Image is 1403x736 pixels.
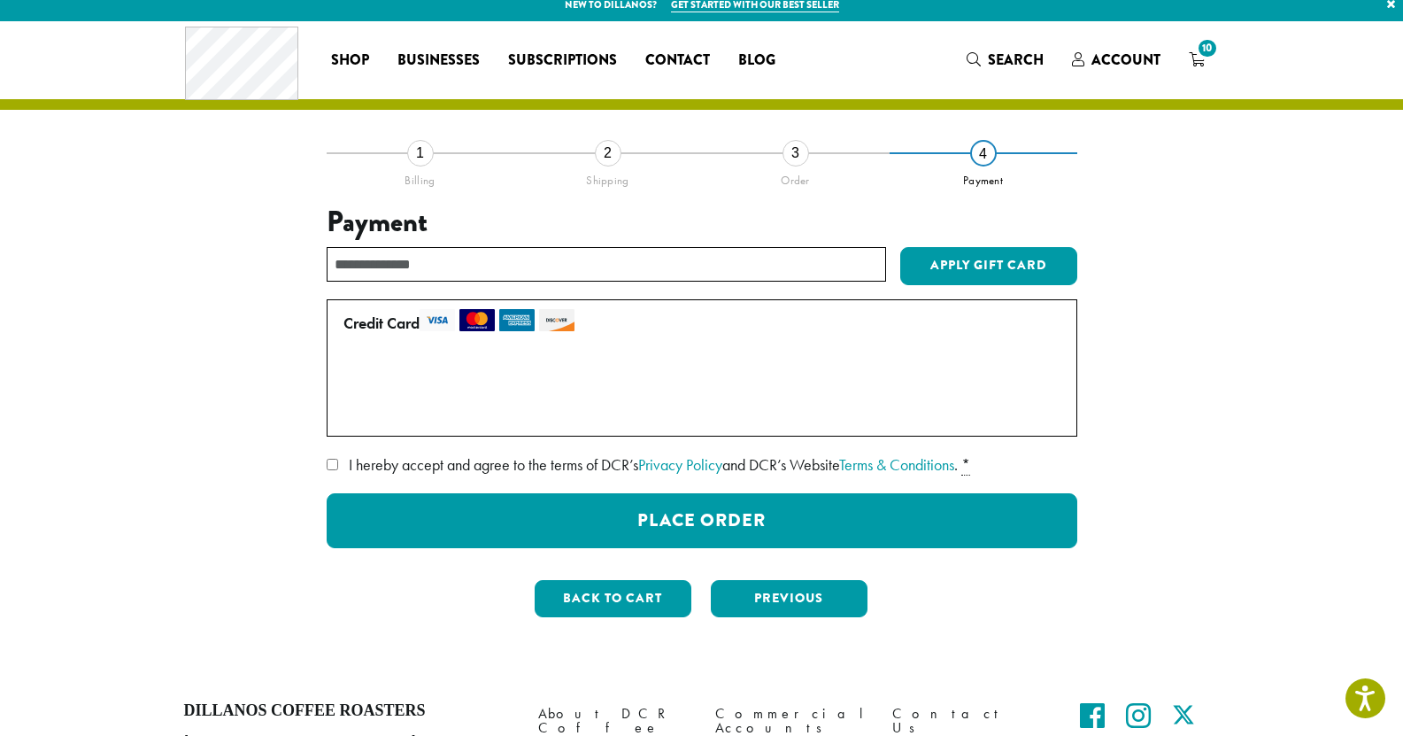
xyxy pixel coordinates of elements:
a: Privacy Policy [638,454,722,475]
div: Shipping [514,167,702,188]
img: discover [539,309,574,331]
span: Contact [645,50,710,72]
label: Credit Card [343,309,1053,337]
div: 4 [970,140,997,167]
div: 1 [407,140,434,167]
span: Shop [331,50,369,72]
div: Order [702,167,890,188]
button: Previous [711,580,867,617]
h4: Dillanos Coffee Roasters [184,701,512,721]
span: 10 [1195,36,1219,60]
img: amex [499,309,535,331]
div: 3 [782,140,809,167]
a: Search [952,45,1058,74]
img: visa [420,309,455,331]
input: I hereby accept and agree to the terms of DCR’sPrivacy Policyand DCR’s WebsiteTerms & Conditions. * [327,459,338,470]
button: Back to cart [535,580,691,617]
span: Businesses [397,50,480,72]
span: Blog [738,50,775,72]
span: Subscriptions [508,50,617,72]
div: Billing [327,167,514,188]
div: 2 [595,140,621,167]
span: Account [1091,50,1160,70]
abbr: required [961,454,970,476]
span: Search [988,50,1044,70]
img: mastercard [459,309,495,331]
button: Apply Gift Card [900,247,1077,286]
div: Payment [890,167,1077,188]
span: I hereby accept and agree to the terms of DCR’s and DCR’s Website . [349,454,958,475]
a: Shop [317,46,383,74]
a: Terms & Conditions [839,454,954,475]
h3: Payment [327,205,1077,239]
button: Place Order [327,493,1077,548]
